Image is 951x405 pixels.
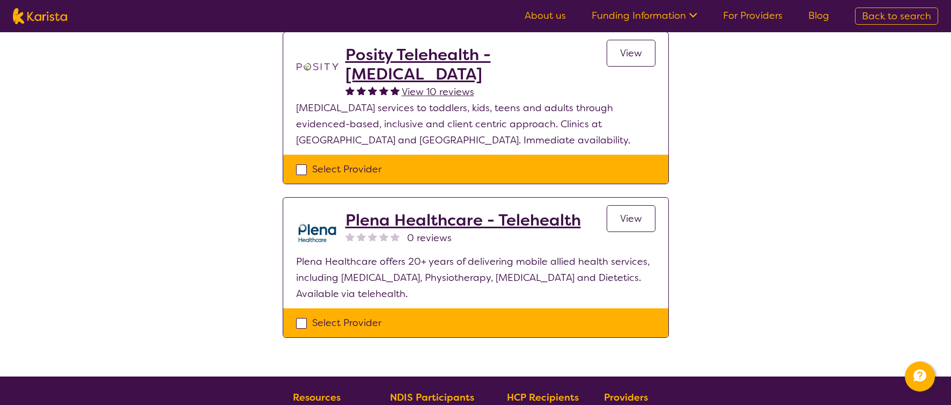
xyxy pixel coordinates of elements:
[357,86,366,95] img: fullstar
[345,45,607,84] a: Posity Telehealth - [MEDICAL_DATA]
[345,232,355,241] img: nonereviewstar
[607,205,655,232] a: View
[390,391,474,404] b: NDIS Participants
[507,391,579,404] b: HCP Recipients
[379,86,388,95] img: fullstar
[607,40,655,67] a: View
[407,230,452,246] span: 0 reviews
[345,211,581,230] a: Plena Healthcare - Telehealth
[345,86,355,95] img: fullstar
[13,8,67,24] img: Karista logo
[402,84,474,100] a: View 10 reviews
[296,100,655,148] p: [MEDICAL_DATA] services to toddlers, kids, teens and adults through evidenced-based, inclusive an...
[296,211,339,254] img: qwv9egg5taowukv2xnze.png
[604,391,648,404] b: Providers
[592,9,697,22] a: Funding Information
[293,391,341,404] b: Resources
[368,232,377,241] img: nonereviewstar
[296,254,655,302] p: Plena Healthcare offers 20+ years of delivering mobile allied health services, including [MEDICAL...
[357,232,366,241] img: nonereviewstar
[723,9,783,22] a: For Providers
[862,10,931,23] span: Back to search
[525,9,566,22] a: About us
[390,86,400,95] img: fullstar
[620,47,642,60] span: View
[379,232,388,241] img: nonereviewstar
[620,212,642,225] span: View
[808,9,829,22] a: Blog
[905,361,935,392] button: Channel Menu
[368,86,377,95] img: fullstar
[296,45,339,88] img: t1bslo80pcylnzwjhndq.png
[390,232,400,241] img: nonereviewstar
[855,8,938,25] a: Back to search
[402,85,474,98] span: View 10 reviews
